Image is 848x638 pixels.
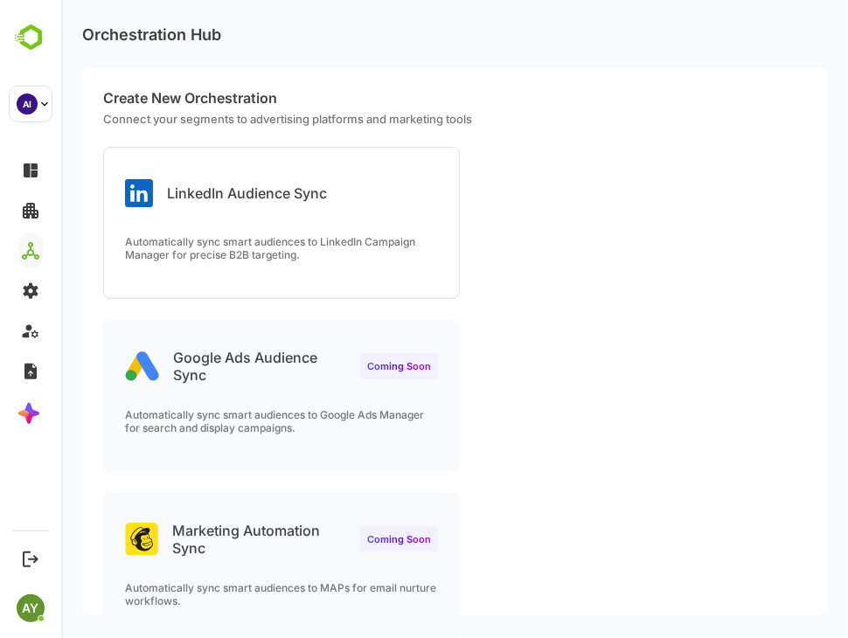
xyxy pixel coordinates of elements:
[17,594,45,622] div: AY
[64,408,377,434] p: Automatically sync smart audiences to Google Ads Manager for search and display campaigns.
[9,21,53,54] img: BambooboxLogoMark.f1c84d78b4c51b1a7b5f700c9845e183.svg
[42,89,766,107] p: Create New Orchestration
[42,112,766,126] p: Connect your segments to advertising platforms and marketing tools
[21,25,160,44] p: Orchestration Hub
[64,235,377,261] p: Automatically sync smart audiences to LinkedIn Campaign Manager for precise B2B targeting.
[106,184,266,202] p: LinkedIn Audience Sync
[306,533,370,545] span: Coming Soon
[112,522,285,557] p: Marketing Automation Sync
[112,349,285,384] p: Google Ads Audience Sync
[306,360,370,372] span: Coming Soon
[17,94,38,114] div: AI
[18,547,42,571] button: Logout
[64,581,377,607] p: Automatically sync smart audiences to MAPs for email nurture workflows.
